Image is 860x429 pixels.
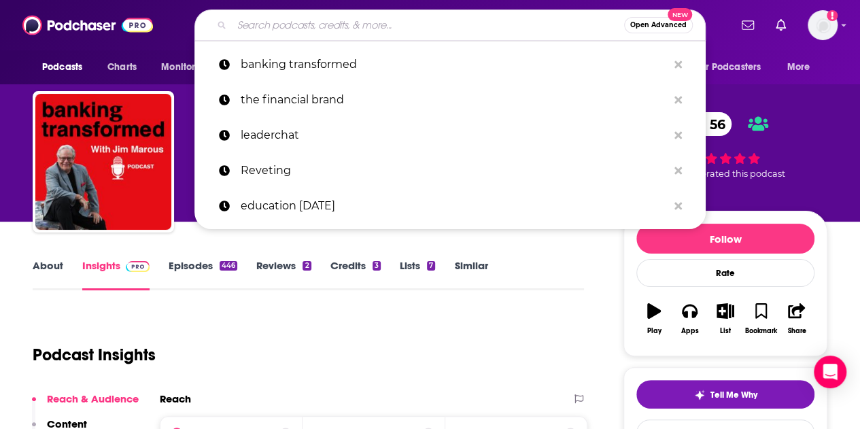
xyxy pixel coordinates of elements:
[194,47,706,82] a: banking transformed
[708,294,743,343] button: List
[42,58,82,77] span: Podcasts
[695,58,761,77] span: For Podcasters
[161,58,209,77] span: Monitoring
[779,294,814,343] button: Share
[241,188,668,224] p: education today
[35,94,171,230] img: Banking Transformed with Jim Marous
[256,259,311,290] a: Reviews2
[736,14,759,37] a: Show notifications dropdown
[681,327,699,335] div: Apps
[770,14,791,37] a: Show notifications dropdown
[241,153,668,188] p: Reveting
[630,22,687,29] span: Open Advanced
[241,82,668,118] p: the financial brand
[787,58,810,77] span: More
[624,17,693,33] button: Open AdvancedNew
[720,327,731,335] div: List
[683,112,732,136] a: 56
[82,259,150,290] a: InsightsPodchaser Pro
[47,392,139,405] p: Reach & Audience
[241,47,668,82] p: banking transformed
[32,392,139,417] button: Reach & Audience
[99,54,145,80] a: Charts
[672,294,707,343] button: Apps
[636,294,672,343] button: Play
[636,259,814,287] div: Rate
[400,259,435,290] a: Lists7
[706,169,785,179] span: rated this podcast
[743,294,778,343] button: Bookmark
[33,345,156,365] h1: Podcast Insights
[232,14,624,36] input: Search podcasts, credits, & more...
[160,392,191,405] h2: Reach
[636,380,814,409] button: tell me why sparkleTell Me Why
[194,10,706,41] div: Search podcasts, credits, & more...
[22,12,153,38] img: Podchaser - Follow, Share and Rate Podcasts
[623,103,827,188] div: 56 3 peoplerated this podcast
[778,54,827,80] button: open menu
[787,327,806,335] div: Share
[194,82,706,118] a: the financial brand
[33,259,63,290] a: About
[808,10,838,40] button: Show profile menu
[194,118,706,153] a: leaderchat
[745,327,777,335] div: Bookmark
[668,8,692,21] span: New
[303,261,311,271] div: 2
[194,153,706,188] a: Reveting
[710,390,757,400] span: Tell Me Why
[827,10,838,21] svg: Add a profile image
[220,261,237,271] div: 446
[169,259,237,290] a: Episodes446
[814,356,846,388] div: Open Intercom Messenger
[636,224,814,254] button: Follow
[454,259,487,290] a: Similar
[647,327,661,335] div: Play
[152,54,227,80] button: open menu
[808,10,838,40] img: User Profile
[694,390,705,400] img: tell me why sparkle
[808,10,838,40] span: Logged in as megcassidy
[194,188,706,224] a: education [DATE]
[33,54,100,80] button: open menu
[126,261,150,272] img: Podchaser Pro
[373,261,381,271] div: 3
[241,118,668,153] p: leaderchat
[427,261,435,271] div: 7
[107,58,137,77] span: Charts
[696,112,732,136] span: 56
[330,259,381,290] a: Credits3
[687,54,780,80] button: open menu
